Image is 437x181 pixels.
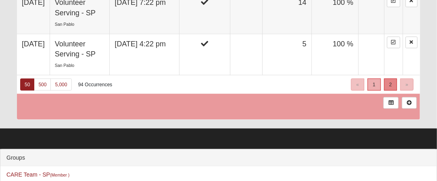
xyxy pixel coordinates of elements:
[387,37,400,48] a: Enter Attendance
[34,79,51,91] a: 500
[384,79,397,91] a: 2
[312,34,358,75] td: 100 %
[78,81,113,88] div: 94 Occurrences
[110,34,180,75] td: [DATE] 4:22 pm
[0,150,437,166] div: Groups
[55,63,74,68] small: San Pablo
[50,34,110,75] td: Volunteer Serving - SP
[263,34,312,75] td: 5
[383,97,398,109] a: Export to Excel
[351,79,364,91] a: «
[406,37,418,48] a: Delete
[368,79,381,91] a: 1
[55,22,74,27] small: San Pablo
[20,79,34,91] a: 50
[50,79,71,91] a: 5,000
[400,79,414,91] a: »
[17,34,50,75] td: [DATE]
[402,97,417,109] a: Alt+N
